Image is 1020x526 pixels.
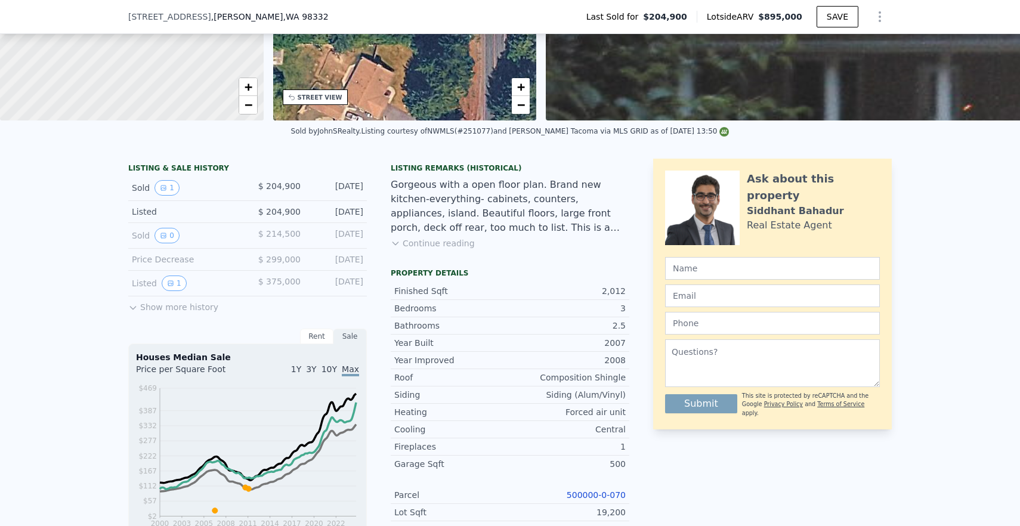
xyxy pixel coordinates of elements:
[758,12,802,21] span: $895,000
[510,423,626,435] div: Central
[258,255,301,264] span: $ 299,000
[817,6,858,27] button: SAVE
[707,11,758,23] span: Lotside ARV
[239,78,257,96] a: Zoom in
[258,277,301,286] span: $ 375,000
[128,11,211,23] span: [STREET_ADDRESS]
[391,237,475,249] button: Continue reading
[154,180,180,196] button: View historical data
[138,482,157,490] tspan: $112
[510,354,626,366] div: 2008
[322,364,337,374] span: 10Y
[132,253,238,265] div: Price Decrease
[138,384,157,392] tspan: $469
[310,253,363,265] div: [DATE]
[764,401,803,407] a: Privacy Policy
[391,268,629,278] div: Property details
[154,228,180,243] button: View historical data
[510,506,626,518] div: 19,200
[162,276,187,291] button: View historical data
[298,93,342,102] div: STREET VIEW
[391,163,629,173] div: Listing Remarks (Historical)
[510,320,626,332] div: 2.5
[394,423,510,435] div: Cooling
[510,372,626,383] div: Composition Shingle
[517,79,525,94] span: +
[394,389,510,401] div: Siding
[136,363,248,382] div: Price per Square Foot
[517,97,525,112] span: −
[510,389,626,401] div: Siding (Alum/Vinyl)
[310,206,363,218] div: [DATE]
[394,320,510,332] div: Bathrooms
[132,180,238,196] div: Sold
[747,171,880,204] div: Ask about this property
[512,78,530,96] a: Zoom in
[361,127,730,135] div: Listing courtesy of NWMLS (#251077) and [PERSON_NAME] Tacoma via MLS GRID as of [DATE] 13:50
[342,364,359,376] span: Max
[510,406,626,418] div: Forced air unit
[143,497,157,505] tspan: $57
[300,329,333,344] div: Rent
[742,392,880,417] div: This site is protected by reCAPTCHA and the Google and apply.
[394,406,510,418] div: Heating
[138,407,157,415] tspan: $387
[258,181,301,191] span: $ 204,900
[817,401,864,407] a: Terms of Service
[148,512,157,521] tspan: $2
[567,490,626,500] a: 500000-0-070
[868,5,892,29] button: Show Options
[394,441,510,453] div: Fireplaces
[747,218,832,233] div: Real Estate Agent
[306,364,316,374] span: 3Y
[665,284,880,307] input: Email
[333,329,367,344] div: Sale
[138,437,157,445] tspan: $277
[391,178,629,235] div: Gorgeous with a open floor plan. Brand new kitchen-everything- cabinets, counters, appliances, is...
[510,458,626,470] div: 500
[291,364,301,374] span: 1Y
[138,422,157,430] tspan: $332
[310,228,363,243] div: [DATE]
[643,11,687,23] span: $204,900
[394,372,510,383] div: Roof
[394,337,510,349] div: Year Built
[258,229,301,239] span: $ 214,500
[239,96,257,114] a: Zoom out
[394,285,510,297] div: Finished Sqft
[128,163,367,175] div: LISTING & SALE HISTORY
[510,337,626,349] div: 2007
[665,394,737,413] button: Submit
[258,207,301,216] span: $ 204,900
[244,79,252,94] span: +
[138,452,157,460] tspan: $222
[310,180,363,196] div: [DATE]
[283,12,329,21] span: , WA 98332
[665,312,880,335] input: Phone
[291,127,361,135] div: Sold by JohnSRealty .
[128,296,218,313] button: Show more history
[512,96,530,114] a: Zoom out
[394,458,510,470] div: Garage Sqft
[747,204,844,218] div: Siddhant Bahadur
[394,302,510,314] div: Bedrooms
[132,206,238,218] div: Listed
[510,302,626,314] div: 3
[310,276,363,291] div: [DATE]
[138,467,157,475] tspan: $167
[136,351,359,363] div: Houses Median Sale
[586,11,644,23] span: Last Sold for
[132,228,238,243] div: Sold
[244,97,252,112] span: −
[394,354,510,366] div: Year Improved
[394,506,510,518] div: Lot Sqft
[510,285,626,297] div: 2,012
[211,11,329,23] span: , [PERSON_NAME]
[394,489,510,501] div: Parcel
[132,276,238,291] div: Listed
[719,127,729,137] img: NWMLS Logo
[665,257,880,280] input: Name
[510,441,626,453] div: 1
